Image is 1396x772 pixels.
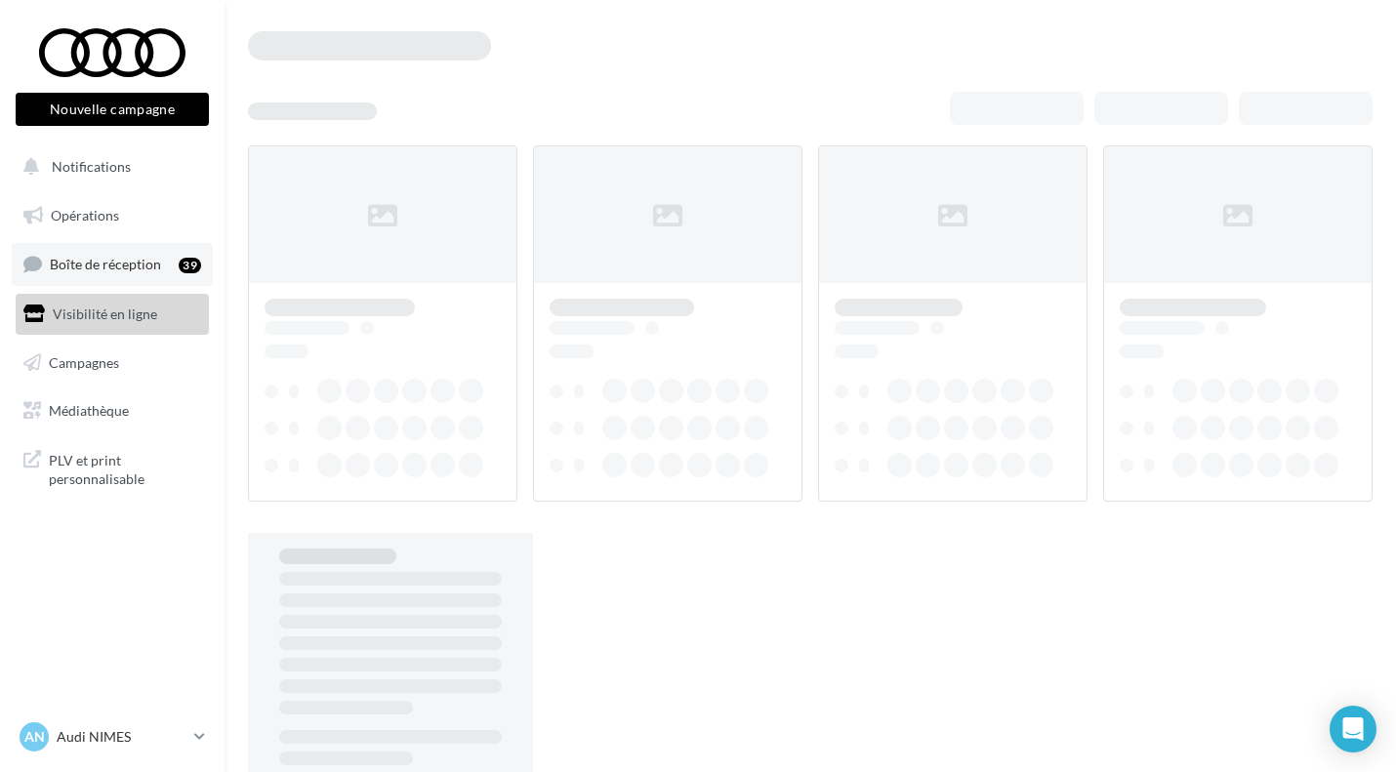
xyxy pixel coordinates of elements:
a: Campagnes [12,343,213,384]
span: Visibilité en ligne [53,305,157,322]
a: Boîte de réception39 [12,243,213,285]
span: PLV et print personnalisable [49,447,201,489]
a: PLV et print personnalisable [12,439,213,497]
span: AN [24,727,45,747]
a: Opérations [12,195,213,236]
span: Campagnes [49,353,119,370]
div: 39 [179,258,201,273]
span: Notifications [52,158,131,175]
span: Médiathèque [49,402,129,419]
p: Audi NIMES [57,727,186,747]
a: AN Audi NIMES [16,718,209,755]
button: Notifications [12,146,205,187]
span: Opérations [51,207,119,223]
span: Boîte de réception [50,256,161,272]
a: Médiathèque [12,390,213,431]
button: Nouvelle campagne [16,93,209,126]
a: Visibilité en ligne [12,294,213,335]
div: Open Intercom Messenger [1330,706,1376,752]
